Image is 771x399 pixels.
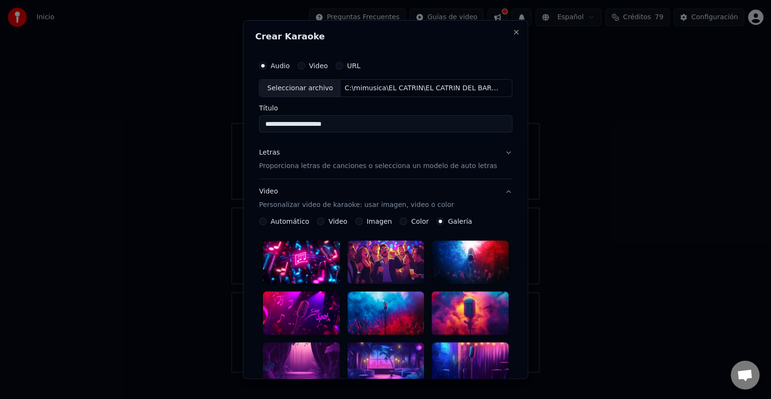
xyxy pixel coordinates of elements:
label: Imagen [366,218,392,225]
label: URL [347,62,360,69]
div: C:\mimusica\EL CATRIN\EL CATRIN DEL BARRIO M2.wav [340,84,504,93]
div: Seleccionar archivo [259,80,340,97]
label: Video [328,218,347,225]
label: Galería [448,218,472,225]
label: Audio [270,62,289,69]
h2: Crear Karaoke [255,32,516,41]
p: Proporciona letras de canciones o selecciona un modelo de auto letras [259,162,497,171]
label: Color [411,218,429,225]
button: LetrasProporciona letras de canciones o selecciona un modelo de auto letras [259,141,512,179]
div: Letras [259,148,279,158]
p: Personalizar video de karaoke: usar imagen, video o color [259,200,453,210]
label: Video [309,62,327,69]
label: Título [259,105,512,112]
div: Video [259,187,453,210]
label: Automático [270,218,309,225]
button: VideoPersonalizar video de karaoke: usar imagen, video o color [259,180,512,218]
